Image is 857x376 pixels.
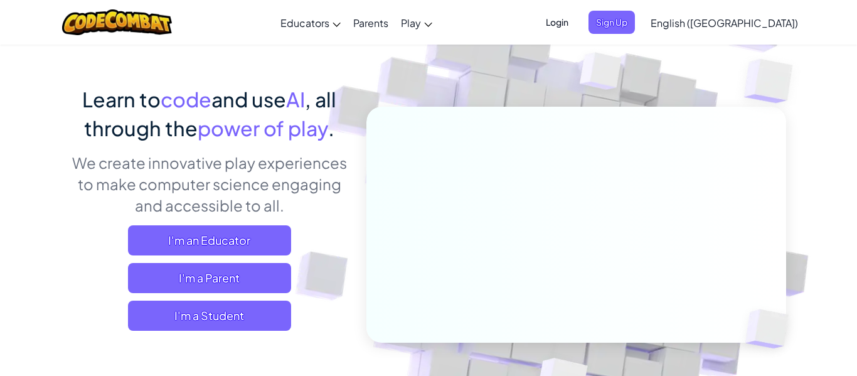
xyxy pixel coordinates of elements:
[128,225,291,255] a: I'm an Educator
[725,283,819,375] img: Overlap cubes
[644,6,804,40] a: English ([GEOGRAPHIC_DATA])
[211,87,286,112] span: and use
[198,115,328,141] span: power of play
[328,115,334,141] span: .
[651,16,798,30] span: English ([GEOGRAPHIC_DATA])
[71,152,348,216] p: We create innovative play experiences to make computer science engaging and accessible to all.
[538,11,576,34] button: Login
[401,16,421,30] span: Play
[719,28,828,134] img: Overlap cubes
[161,87,211,112] span: code
[556,28,647,121] img: Overlap cubes
[274,6,347,40] a: Educators
[128,301,291,331] button: I'm a Student
[82,87,161,112] span: Learn to
[395,6,439,40] a: Play
[286,87,305,112] span: AI
[280,16,329,30] span: Educators
[588,11,635,34] button: Sign Up
[128,263,291,293] a: I'm a Parent
[62,9,172,35] img: CodeCombat logo
[347,6,395,40] a: Parents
